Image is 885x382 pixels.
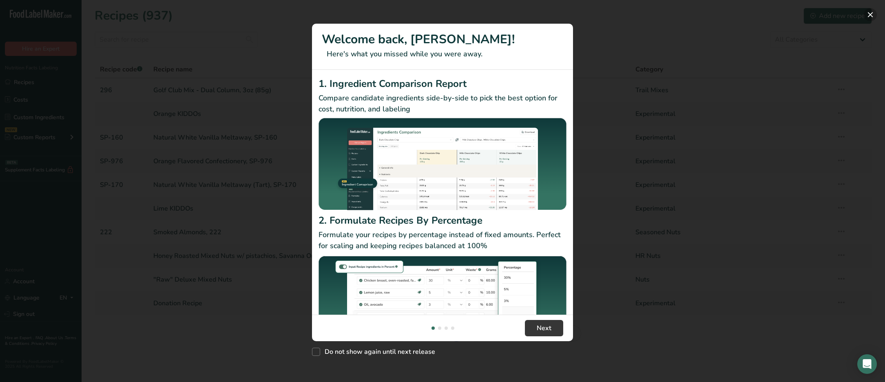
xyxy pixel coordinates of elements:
[319,213,566,228] h2: 2. Formulate Recipes By Percentage
[320,348,435,356] span: Do not show again until next release
[525,320,563,336] button: Next
[319,118,566,211] img: Ingredient Comparison Report
[319,76,566,91] h2: 1. Ingredient Comparison Report
[857,354,877,374] div: Open Intercom Messenger
[537,323,551,333] span: Next
[319,93,566,115] p: Compare candidate ingredients side-by-side to pick the best option for cost, nutrition, and labeling
[322,49,563,60] p: Here's what you missed while you were away.
[322,30,563,49] h1: Welcome back, [PERSON_NAME]!
[319,255,566,353] img: Formulate Recipes By Percentage
[319,229,566,251] p: Formulate your recipes by percentage instead of fixed amounts. Perfect for scaling and keeping re...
